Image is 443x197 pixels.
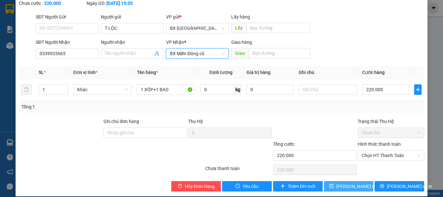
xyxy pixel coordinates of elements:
span: BX Miền Đông cũ - [3,45,68,58]
span: Khác [77,85,128,94]
label: Hình thức thanh toán [358,142,401,147]
span: Giao hàng [231,40,252,45]
span: Lấy [231,23,246,33]
span: Yêu cầu [243,183,258,190]
button: printer[PERSON_NAME] và In [375,181,424,191]
span: SL [39,70,44,75]
span: Hủy Đơn Hàng [185,183,215,190]
div: Chưa thanh toán [205,165,272,176]
span: Cước hàng [362,70,385,75]
strong: CÔNG TY CP BÌNH TÂM [23,4,88,22]
span: Thu Hộ [188,119,203,124]
input: Dọc đường [246,23,310,33]
b: [DATE] 15:35 [106,1,133,6]
span: BX Miền Đông cũ [170,49,225,58]
span: BX [GEOGRAPHIC_DATA] - [12,37,73,43]
div: Trạng thái Thu Hộ [358,118,424,125]
span: printer [380,184,384,189]
span: Thêm ĐH mới [288,183,315,190]
span: [PERSON_NAME] và In [387,183,432,190]
div: SĐT Người Gửi [36,13,98,20]
span: kg [235,84,241,95]
span: 0941 78 2525 [23,23,90,35]
span: Định lượng [209,70,232,75]
label: Ghi chú đơn hàng [103,119,139,124]
span: BX Quảng Ngãi ĐT: [23,23,90,35]
div: Người nhận [101,39,163,46]
span: Chọn HT Thanh Toán [362,151,420,160]
span: Nhận: [3,45,68,58]
span: Chưa thu [362,128,420,138]
b: 220.000 [44,1,61,6]
button: exclamation-circleYêu cầu [222,181,272,191]
button: plusThêm ĐH mới [273,181,323,191]
span: Lấy hàng [231,14,250,19]
button: deleteHủy Đơn Hàng [171,181,221,191]
span: [PERSON_NAME] thay đổi [336,183,388,190]
span: delete [178,184,182,189]
span: Giá trị hàng [246,70,270,75]
span: Tên hàng [137,70,158,75]
span: plus [281,184,285,189]
span: BX Quảng Ngãi [170,23,225,33]
img: logo [3,5,22,34]
input: VD: Bàn, Ghế [137,84,195,95]
span: user-add [154,51,160,56]
span: exclamation-circle [235,184,240,189]
div: Tổng: 1 [21,103,172,110]
input: Ghi Chú [299,84,357,95]
button: plus [414,84,422,95]
div: SĐT Người Nhận [36,39,98,46]
span: T LỘC [73,37,88,43]
button: save[PERSON_NAME] thay đổi [324,181,374,191]
span: Gửi: [3,37,12,43]
span: plus [414,87,421,92]
th: Ghi chú [296,66,360,79]
span: VP Nhận [166,40,184,45]
input: Ghi chú đơn hàng [103,128,187,138]
span: Tổng cước [273,142,294,147]
button: delete [21,84,32,95]
input: Dọc đường [248,48,310,58]
div: VP gửi [166,13,229,20]
div: Người gửi [101,13,163,20]
span: Giao [231,48,248,58]
span: save [329,184,334,189]
span: Đơn vị tính [73,70,98,75]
